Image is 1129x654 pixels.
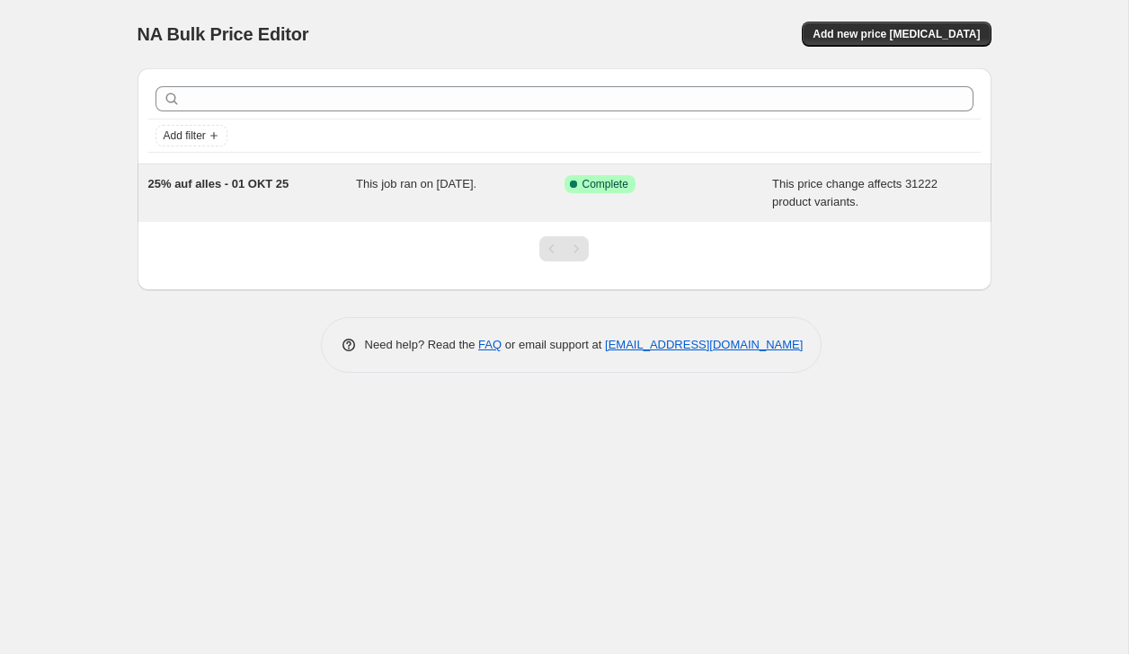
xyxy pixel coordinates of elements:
[802,22,991,47] button: Add new price [MEDICAL_DATA]
[478,338,502,351] a: FAQ
[148,177,289,190] span: 25% auf alles - 01 OKT 25
[164,128,206,143] span: Add filter
[156,125,227,146] button: Add filter
[539,236,589,261] nav: Pagination
[138,24,309,44] span: NA Bulk Price Editor
[772,177,938,208] span: This price change affects 31222 product variants.
[582,177,628,191] span: Complete
[605,338,803,351] a: [EMAIL_ADDRESS][DOMAIN_NAME]
[813,27,980,41] span: Add new price [MEDICAL_DATA]
[356,177,476,190] span: This job ran on [DATE].
[502,338,605,351] span: or email support at
[365,338,479,351] span: Need help? Read the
